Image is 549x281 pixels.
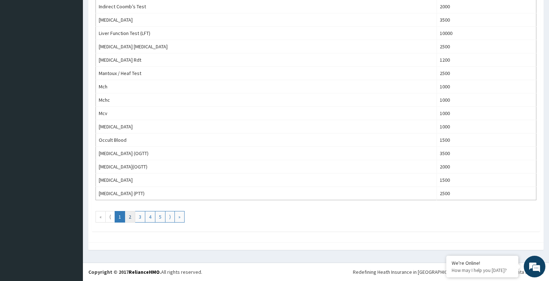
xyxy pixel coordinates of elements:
[83,263,549,281] footer: All rights reserved.
[118,4,136,21] div: Minimize live chat window
[125,211,135,223] a: Go to page number 2
[96,120,437,133] td: [MEDICAL_DATA]
[437,40,536,53] td: 2500
[437,187,536,200] td: 2500
[96,93,437,107] td: Mchc
[42,91,99,164] span: We're online!
[115,211,125,223] a: Go to page number 1
[96,133,437,147] td: Occult Blood
[437,120,536,133] td: 1000
[37,40,121,50] div: Chat with us now
[88,269,161,275] strong: Copyright © 2017 .
[96,80,437,93] td: Mch
[96,27,437,40] td: Liver Function Test (LFT)
[96,40,437,53] td: [MEDICAL_DATA] [MEDICAL_DATA]
[165,211,175,223] a: Go to next page
[96,13,437,27] td: [MEDICAL_DATA]
[437,53,536,67] td: 1200
[96,211,106,223] a: Go to first page
[13,36,29,54] img: d_794563401_company_1708531726252_794563401
[437,174,536,187] td: 1500
[96,174,437,187] td: [MEDICAL_DATA]
[437,107,536,120] td: 1000
[437,93,536,107] td: 1000
[452,260,513,266] div: We're Online!
[437,67,536,80] td: 2500
[174,211,185,223] a: Go to last page
[96,67,437,80] td: Mantoux / Heaf Test
[135,211,145,223] a: Go to page number 3
[96,107,437,120] td: Mcv
[96,53,437,67] td: [MEDICAL_DATA] Rdt
[96,187,437,200] td: [MEDICAL_DATA] (PTT)
[96,160,437,174] td: [MEDICAL_DATA](OGTT)
[437,147,536,160] td: 3500
[105,211,115,223] a: Go to previous page
[353,268,544,276] div: Redefining Heath Insurance in [GEOGRAPHIC_DATA] using Telemedicine and Data Science!
[437,133,536,147] td: 1500
[437,160,536,174] td: 2000
[96,147,437,160] td: [MEDICAL_DATA] (OGTT)
[4,197,137,222] textarea: Type your message and hit 'Enter'
[155,211,165,223] a: Go to page number 5
[452,267,513,273] p: How may I help you today?
[437,27,536,40] td: 10000
[437,13,536,27] td: 3500
[437,80,536,93] td: 1000
[129,269,160,275] a: RelianceHMO
[145,211,155,223] a: Go to page number 4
